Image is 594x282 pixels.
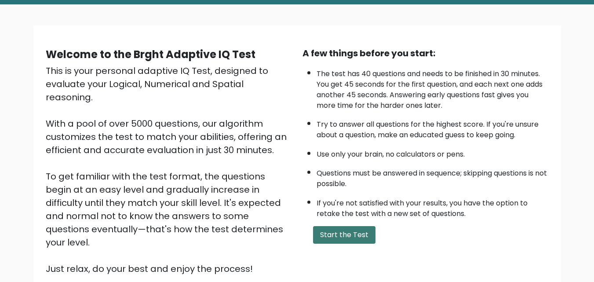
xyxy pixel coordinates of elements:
[317,145,549,160] li: Use only your brain, no calculators or pens.
[317,115,549,140] li: Try to answer all questions for the highest score. If you're unsure about a question, make an edu...
[317,164,549,189] li: Questions must be answered in sequence; skipping questions is not possible.
[317,64,549,111] li: The test has 40 questions and needs to be finished in 30 minutes. You get 45 seconds for the firs...
[313,226,375,244] button: Start the Test
[46,64,292,275] div: This is your personal adaptive IQ Test, designed to evaluate your Logical, Numerical and Spatial ...
[317,194,549,219] li: If you're not satisfied with your results, you have the option to retake the test with a new set ...
[46,47,255,62] b: Welcome to the Brght Adaptive IQ Test
[302,47,549,60] div: A few things before you start:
